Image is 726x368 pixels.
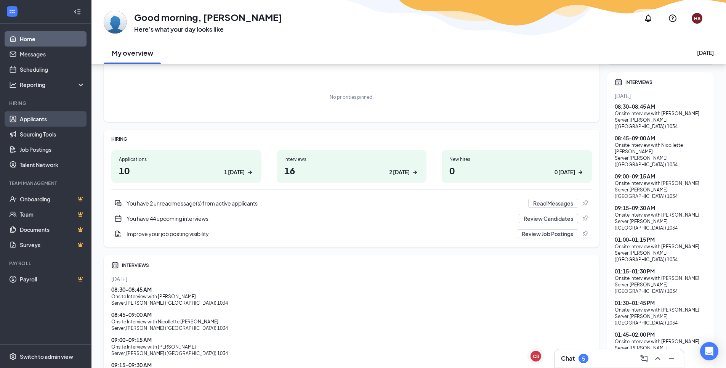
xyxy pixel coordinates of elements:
svg: Calendar [615,78,622,86]
button: Review Candidates [519,214,578,223]
div: Onsite Interview with [PERSON_NAME] [615,180,706,186]
svg: ArrowRight [246,169,254,176]
div: Onsite Interview with [PERSON_NAME] [615,243,706,250]
a: Talent Network [20,157,85,172]
div: Server , [PERSON_NAME] ([GEOGRAPHIC_DATA]) 1034 [615,186,706,199]
div: 08:45 - 09:00 AM [615,134,706,142]
a: Applicants [20,111,85,127]
div: [DATE] [111,275,592,283]
svg: Calendar [111,261,119,269]
svg: Collapse [74,8,81,16]
h3: Here’s what your day looks like [134,25,282,34]
svg: DocumentAdd [114,230,122,238]
div: [DATE] [697,49,714,56]
button: Read Messages [528,199,578,208]
a: Interviews162 [DATE]ArrowRight [277,150,427,183]
h1: 0 [449,164,584,177]
div: Interviews [284,156,419,162]
div: Server , [PERSON_NAME] ([GEOGRAPHIC_DATA]) 1034 [615,218,706,231]
div: Onsite Interview with [PERSON_NAME] [111,293,592,300]
div: 08:45 - 09:00 AM [111,311,592,318]
div: Server , [PERSON_NAME] ([GEOGRAPHIC_DATA]) 1034 [111,300,592,306]
svg: Pin [581,230,589,238]
svg: ChevronUp [653,354,662,363]
div: Onsite Interview with [PERSON_NAME] [615,110,706,117]
div: Switch to admin view [20,353,73,360]
div: 08:30 - 08:45 AM [615,103,706,110]
svg: Settings [9,353,17,360]
a: Applications101 [DATE]ArrowRight [111,150,261,183]
a: Sourcing Tools [20,127,85,142]
div: 08:30 - 08:45 AM [111,286,592,293]
div: Hiring [9,100,83,106]
svg: Notifications [644,14,653,23]
div: 01:45 - 02:00 PM [615,331,706,338]
a: Scheduling [20,62,85,77]
div: 09:00 - 09:15 AM [615,172,706,180]
svg: CalendarNew [114,215,122,222]
a: SurveysCrown [20,237,85,252]
div: 09:00 - 09:15 AM [111,336,592,344]
div: HIRING [111,136,592,142]
a: DoubleChatActiveYou have 2 unread message(s) from active applicantsRead MessagesPin [111,196,592,211]
div: Onsite Interview with [PERSON_NAME] [615,338,706,345]
div: CB [533,353,539,360]
div: Onsite Interview with Nicollette [PERSON_NAME] [615,142,706,155]
svg: WorkstreamLogo [8,8,16,15]
img: Harrison [104,11,127,34]
div: You have 2 unread message(s) from active applicants [127,199,524,207]
h1: 16 [284,164,419,177]
div: You have 44 upcoming interviews [111,211,592,226]
button: ComposeMessage [638,352,650,365]
div: INTERVIEWS [625,79,706,85]
div: Applications [119,156,254,162]
div: Team Management [9,180,83,186]
div: Onsite Interview with [PERSON_NAME] [615,307,706,313]
button: Minimize [665,352,678,365]
div: Onsite Interview with Nicollette [PERSON_NAME] [111,318,592,325]
a: DocumentAddImprove your job posting visibilityReview Job PostingsPin [111,226,592,241]
div: 5 [582,355,585,362]
div: 1 [DATE] [224,168,245,176]
h1: Good morning, [PERSON_NAME] [134,11,282,24]
div: You have 2 unread message(s) from active applicants [111,196,592,211]
a: PayrollCrown [20,272,85,287]
div: Open Intercom Messenger [700,342,718,360]
div: Server , [PERSON_NAME] ([GEOGRAPHIC_DATA]) 1034 [615,155,706,168]
div: [DATE] [615,92,706,100]
div: Reporting [20,81,85,88]
div: Server , [PERSON_NAME] ([GEOGRAPHIC_DATA]) 1034 [615,313,706,326]
div: Server , [PERSON_NAME] ([GEOGRAPHIC_DATA]) 1034 [111,350,592,357]
a: OnboardingCrown [20,191,85,207]
div: Server , [PERSON_NAME] ([GEOGRAPHIC_DATA]) 1034 [615,117,706,130]
svg: DoubleChatActive [114,199,122,207]
div: 01:15 - 01:30 PM [615,267,706,275]
a: Messages [20,47,85,62]
svg: ArrowRight [577,169,584,176]
div: You have 44 upcoming interviews [127,215,514,222]
a: TeamCrown [20,207,85,222]
h3: Chat [561,354,575,363]
div: Server , [PERSON_NAME] ([GEOGRAPHIC_DATA]) 1034 [615,281,706,294]
div: Onsite Interview with [PERSON_NAME] [111,344,592,350]
h1: 10 [119,164,254,177]
div: Server , [PERSON_NAME] ([GEOGRAPHIC_DATA]) 1034 [615,250,706,263]
svg: Analysis [9,81,17,88]
svg: QuestionInfo [668,14,677,23]
div: 0 [DATE] [555,168,575,176]
div: Onsite Interview with [PERSON_NAME] [615,275,706,281]
div: 01:30 - 01:45 PM [615,299,706,307]
h2: My overview [112,48,153,58]
svg: Minimize [667,354,676,363]
div: No priorities pinned. [330,94,373,100]
svg: Pin [581,199,589,207]
div: Server , [PERSON_NAME] ([GEOGRAPHIC_DATA]) 1034 [615,345,706,358]
a: Job Postings [20,142,85,157]
div: 09:15 - 09:30 AM [615,204,706,212]
a: DocumentsCrown [20,222,85,237]
svg: ComposeMessage [639,354,649,363]
div: HA [694,15,700,22]
button: ChevronUp [652,352,664,365]
div: Server , [PERSON_NAME] ([GEOGRAPHIC_DATA]) 1034 [111,325,592,331]
div: Payroll [9,260,83,267]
